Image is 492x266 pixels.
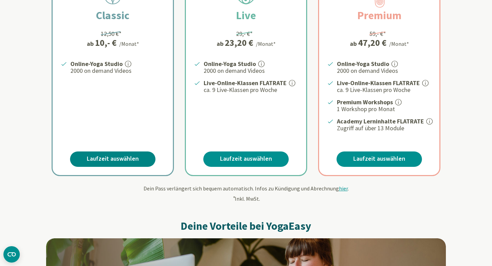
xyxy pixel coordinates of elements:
button: CMP-Widget öffnen [3,246,20,263]
h2: Live [220,7,272,24]
p: 1 Workshop pro Monat [337,105,431,113]
span: hier [339,185,348,192]
h2: Premium [341,7,418,24]
div: 29,- €* [236,29,253,38]
a: Laufzeit auswählen [337,151,422,167]
a: Laufzeit auswählen [203,151,289,167]
p: 2000 on demand Videos [204,67,298,75]
strong: Live-Online-Klassen FLATRATE [204,79,287,87]
div: 12,50 €* [101,29,122,38]
p: Zugriff auf über 13 Module [337,124,431,132]
strong: Premium Workshops [337,98,393,106]
p: 2000 on demand Videos [337,67,431,75]
div: 47,20 € [358,38,386,47]
strong: Online-Yoga Studio [70,60,123,68]
strong: Online-Yoga Studio [337,60,389,68]
strong: Academy Lerninhalte FLATRATE [337,117,424,125]
span: ab [217,39,225,48]
h2: Classic [80,7,146,24]
div: /Monat* [256,40,276,48]
p: ca. 9 Live-Klassen pro Woche [204,86,298,94]
p: 2000 on demand Videos [70,67,165,75]
span: ab [87,39,95,48]
div: /Monat* [389,40,409,48]
h2: Deine Vorteile bei YogaEasy [46,219,446,233]
span: ab [350,39,358,48]
p: ca. 9 Live-Klassen pro Woche [337,86,431,94]
div: 59,- €* [369,29,386,38]
a: Laufzeit auswählen [70,151,155,167]
div: 23,20 € [225,38,253,47]
div: Dein Pass verlängert sich bequem automatisch. Infos zu Kündigung und Abrechnung . Inkl. MwSt. [46,184,446,203]
div: 10,- € [95,38,117,47]
strong: Live-Online-Klassen FLATRATE [337,79,420,87]
strong: Online-Yoga Studio [204,60,256,68]
div: /Monat* [119,40,139,48]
